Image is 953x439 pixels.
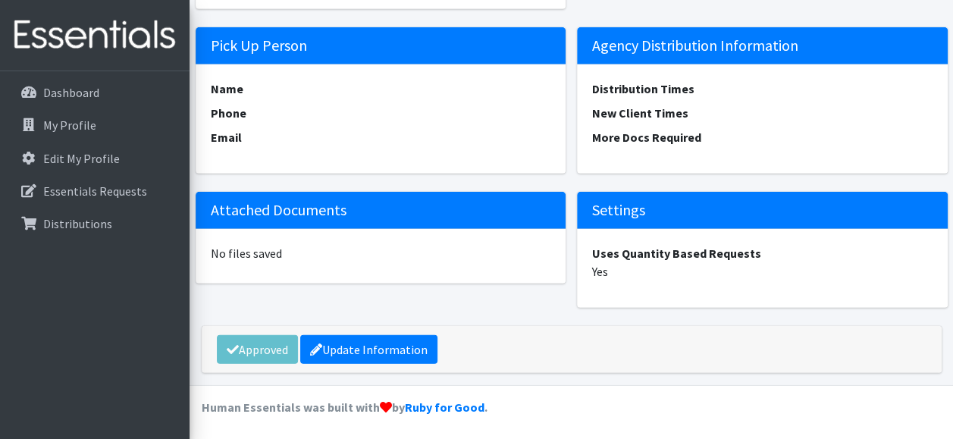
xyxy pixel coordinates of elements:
[405,400,484,415] a: Ruby for Good
[6,110,183,140] a: My Profile
[577,27,948,64] h5: Agency Distribution Information
[43,85,99,100] p: Dashboard
[196,192,566,229] h5: Attached Documents
[592,128,933,146] dt: More Docs Required
[211,104,551,122] dt: Phone
[6,209,183,239] a: Distributions
[577,192,948,229] h5: Settings
[300,335,437,364] a: Update Information
[43,118,96,133] p: My Profile
[43,183,147,199] p: Essentials Requests
[6,176,183,206] a: Essentials Requests
[592,262,933,281] dd: Yes
[6,77,183,108] a: Dashboard
[592,80,933,98] dt: Distribution Times
[592,244,933,262] dt: Uses Quantity Based Requests
[6,10,183,61] img: HumanEssentials
[592,104,933,122] dt: New Client Times
[211,128,551,146] dt: Email
[43,151,120,166] p: Edit My Profile
[202,400,487,415] strong: Human Essentials was built with by .
[196,27,566,64] h5: Pick Up Person
[211,244,551,262] dd: No files saved
[43,216,112,231] p: Distributions
[211,80,551,98] dt: Name
[6,143,183,174] a: Edit My Profile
